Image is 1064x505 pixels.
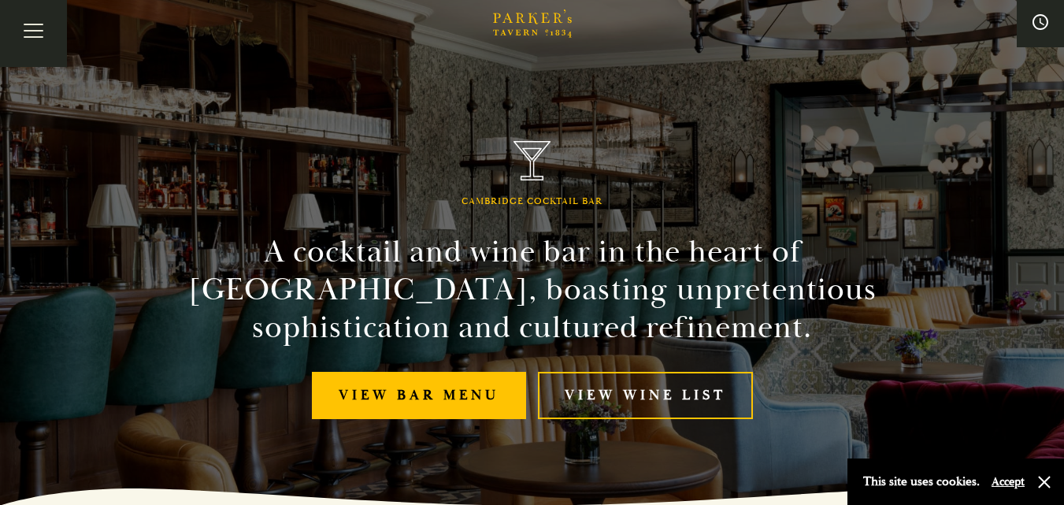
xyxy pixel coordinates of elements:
p: This site uses cookies. [863,470,980,493]
h2: A cocktail and wine bar in the heart of [GEOGRAPHIC_DATA], boasting unpretentious sophistication ... [173,233,892,347]
h1: Cambridge Cocktail Bar [462,196,602,207]
a: View bar menu [312,372,526,420]
button: Accept [992,474,1025,489]
button: Close and accept [1036,474,1052,490]
img: Parker's Tavern Brasserie Cambridge [513,141,551,181]
a: View Wine List [538,372,753,420]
